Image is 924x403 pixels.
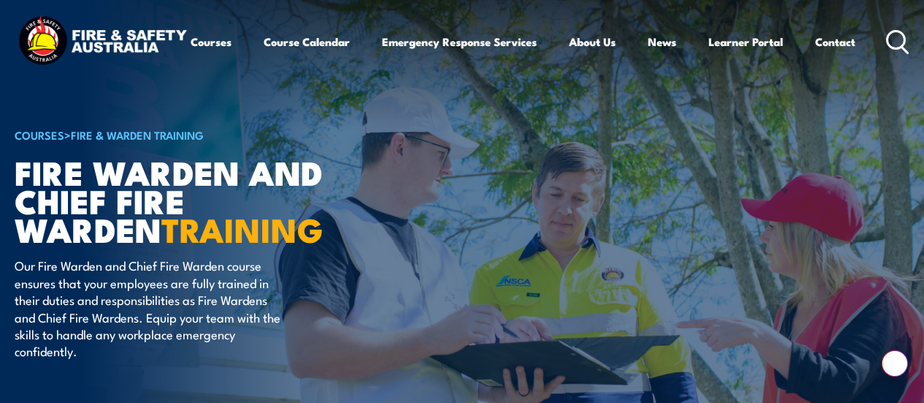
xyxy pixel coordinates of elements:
[709,24,783,59] a: Learner Portal
[191,24,232,59] a: Courses
[161,203,324,254] strong: TRAINING
[15,126,375,143] h6: >
[15,257,281,359] p: Our Fire Warden and Chief Fire Warden course ensures that your employees are fully trained in the...
[15,127,64,143] a: COURSES
[569,24,616,59] a: About Us
[815,24,855,59] a: Contact
[648,24,676,59] a: News
[264,24,350,59] a: Course Calendar
[15,157,375,243] h1: Fire Warden and Chief Fire Warden
[71,127,204,143] a: Fire & Warden Training
[382,24,537,59] a: Emergency Response Services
